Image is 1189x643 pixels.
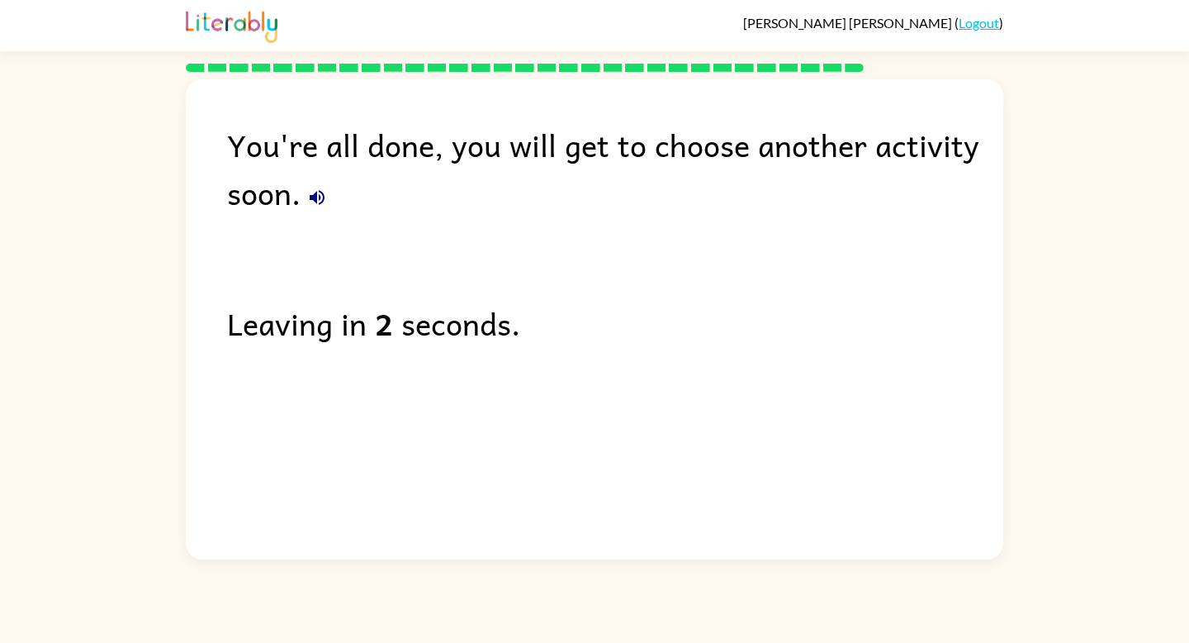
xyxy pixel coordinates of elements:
b: 2 [375,299,393,347]
a: Logout [959,15,999,31]
img: Literably [186,7,277,43]
div: ( ) [743,15,1003,31]
div: Leaving in seconds. [227,299,1003,347]
span: [PERSON_NAME] [PERSON_NAME] [743,15,955,31]
div: You're all done, you will get to choose another activity soon. [227,121,1003,217]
